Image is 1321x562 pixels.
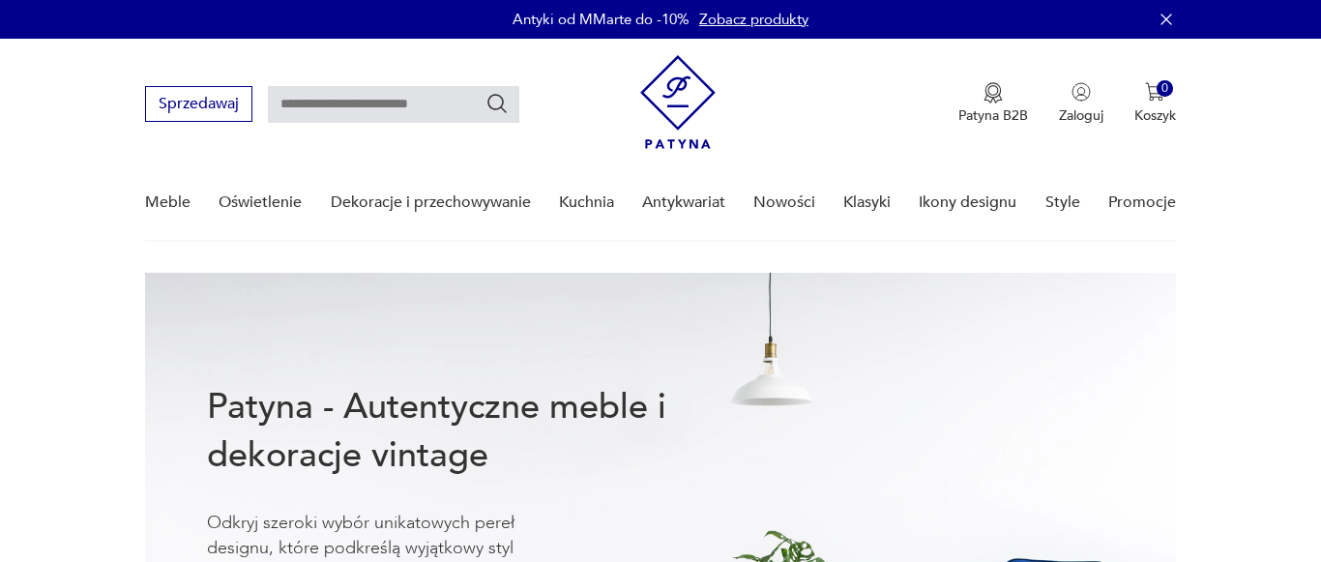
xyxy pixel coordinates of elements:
button: Patyna B2B [958,82,1028,125]
a: Promocje [1108,165,1176,240]
a: Ikony designu [919,165,1016,240]
button: Zaloguj [1059,82,1103,125]
p: Antyki od MMarte do -10% [513,10,690,29]
h1: Patyna - Autentyczne meble i dekoracje vintage [207,383,729,480]
a: Dekoracje i przechowywanie [331,165,531,240]
button: Szukaj [485,92,509,115]
button: 0Koszyk [1134,82,1176,125]
button: Sprzedawaj [145,86,252,122]
img: Patyna - sklep z meblami i dekoracjami vintage [640,55,716,149]
a: Antykwariat [642,165,725,240]
a: Sprzedawaj [145,99,252,112]
a: Klasyki [843,165,891,240]
p: Koszyk [1134,106,1176,125]
a: Zobacz produkty [699,10,808,29]
img: Ikonka użytkownika [1071,82,1091,102]
p: Patyna B2B [958,106,1028,125]
a: Oświetlenie [219,165,302,240]
a: Ikona medaluPatyna B2B [958,82,1028,125]
a: Kuchnia [559,165,614,240]
a: Nowości [753,165,815,240]
a: Style [1045,165,1080,240]
div: 0 [1157,80,1173,97]
img: Ikona koszyka [1145,82,1164,102]
a: Meble [145,165,191,240]
img: Ikona medalu [983,82,1003,104]
p: Zaloguj [1059,106,1103,125]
